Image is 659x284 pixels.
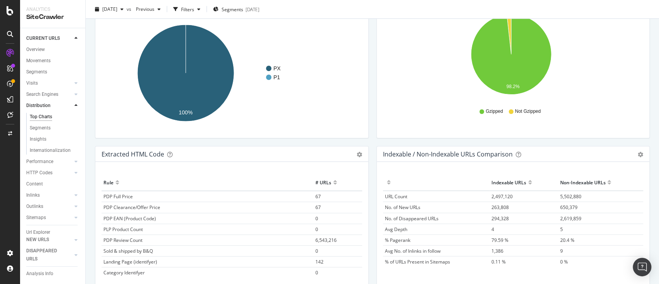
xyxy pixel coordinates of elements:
[315,193,321,200] span: 67
[26,202,43,211] div: Outlinks
[103,269,145,276] span: Category Identifyer
[491,248,503,254] span: 1,386
[26,169,72,177] a: HTTP Codes
[491,258,506,265] span: 0.11 %
[26,236,72,244] a: NEW URLS
[560,176,605,189] div: Non-Indexable URLs
[30,146,71,155] div: Internationalization
[385,237,410,243] span: % Pagerank
[103,248,153,254] span: Sold & shipped by B&Q
[26,46,45,54] div: Overview
[26,191,72,199] a: Inlinks
[385,248,440,254] span: Avg No. of Inlinks in follow
[491,237,508,243] span: 79.59 %
[273,74,280,80] text: P1
[26,169,53,177] div: HTTP Codes
[210,3,263,15] button: Segments[DATE]
[560,258,568,265] span: 0 %
[385,204,420,211] span: No. of New URLs
[315,176,331,189] div: # URLs
[30,124,51,132] div: Segments
[560,248,562,254] span: 9
[92,3,127,15] button: [DATE]
[385,258,450,265] span: % of URLs Present in Sitemaps
[30,135,80,143] a: Insights
[26,191,40,199] div: Inlinks
[103,258,157,265] span: Landing Page (identifyer)
[638,152,643,157] div: gear
[26,34,72,43] a: CURRENT URLS
[30,124,80,132] a: Segments
[222,6,243,12] span: Segments
[26,79,72,87] a: Visits
[26,68,80,76] a: Segments
[26,158,72,166] a: Performance
[103,215,156,222] span: PDP EAN (Product Code)
[315,258,324,265] span: 142
[315,237,337,243] span: 6,543,216
[486,108,503,115] span: Gzipped
[246,6,259,12] div: [DATE]
[491,193,513,200] span: 2,497,120
[357,152,362,157] div: gear
[26,102,51,110] div: Distribution
[385,193,407,200] span: URL Count
[273,65,281,71] text: PX
[26,46,80,54] a: Overview
[26,34,60,43] div: CURRENT URLS
[26,158,53,166] div: Performance
[30,135,46,143] div: Insights
[26,102,72,110] a: Distribution
[491,176,526,189] div: Indexable URLs
[102,150,164,158] div: Extracted HTML Code
[26,214,46,222] div: Sitemaps
[26,68,47,76] div: Segments
[506,84,519,90] text: 98.2%
[133,3,164,15] button: Previous
[102,6,117,12] span: 2025 Aug. 11th
[26,247,72,263] a: DISAPPEARED URLS
[26,180,43,188] div: Content
[30,113,52,121] div: Top Charts
[315,269,318,276] span: 0
[102,11,358,132] svg: A chart.
[383,11,639,101] svg: A chart.
[26,270,53,278] div: Analysis Info
[26,57,80,65] a: Movements
[127,6,133,12] span: vs
[26,270,80,278] a: Analysis Info
[315,226,318,233] span: 0
[133,6,154,12] span: Previous
[315,248,318,254] span: 0
[179,110,193,116] text: 100%
[103,193,133,200] span: PDP Full Price
[491,215,509,222] span: 294,328
[103,226,143,233] span: PLP Product Count
[315,215,318,222] span: 0
[491,204,509,211] span: 263,808
[103,237,142,243] span: PDP Review Count
[560,193,581,200] span: 5,502,880
[26,236,49,244] div: NEW URLS
[26,180,80,188] a: Content
[30,113,80,121] a: Top Charts
[633,258,651,276] div: Open Intercom Messenger
[26,202,72,211] a: Outlinks
[26,6,79,13] div: Analytics
[26,228,50,236] div: Url Explorer
[560,237,574,243] span: 20.4 %
[26,13,79,22] div: SiteCrawler
[26,247,65,263] div: DISAPPEARED URLS
[103,204,160,211] span: PDP Clearance/Offer Price
[181,6,194,12] div: Filters
[30,146,80,155] a: Internationalization
[26,90,72,99] a: Search Engines
[26,90,58,99] div: Search Engines
[26,57,51,65] div: Movements
[515,108,541,115] span: Not Gzipped
[26,79,38,87] div: Visits
[26,214,72,222] a: Sitemaps
[170,3,203,15] button: Filters
[385,226,407,233] span: Avg Depth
